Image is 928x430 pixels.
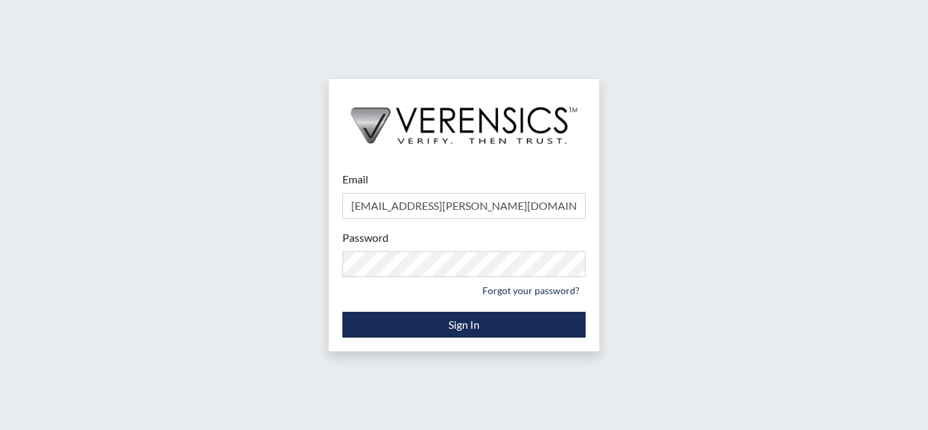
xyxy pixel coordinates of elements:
[342,312,586,338] button: Sign In
[342,193,586,219] input: Email
[342,171,368,187] label: Email
[342,230,389,246] label: Password
[476,280,586,301] a: Forgot your password?
[329,79,599,158] img: logo-wide-black.2aad4157.png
